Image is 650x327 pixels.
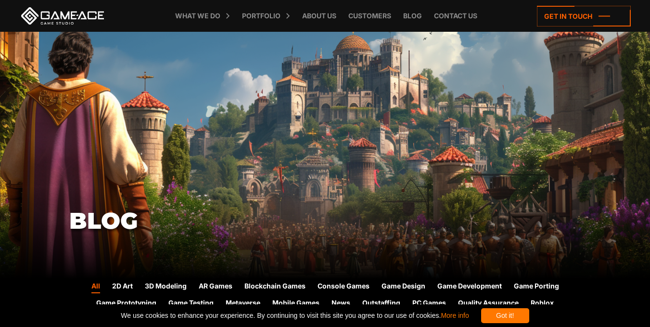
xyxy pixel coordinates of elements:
[96,298,156,310] a: Game Prototyping
[331,298,350,310] a: News
[91,281,100,293] a: All
[441,312,469,319] a: More info
[481,308,529,323] div: Got it!
[437,281,502,293] a: Game Development
[362,298,400,310] a: Outstaffing
[318,281,370,293] a: Console Games
[69,208,582,233] h1: Blog
[145,281,187,293] a: 3D Modeling
[168,298,214,310] a: Game Testing
[226,298,260,310] a: Metaverse
[458,298,519,310] a: Quality Assurance
[382,281,425,293] a: Game Design
[112,281,133,293] a: 2D Art
[514,281,559,293] a: Game Porting
[531,298,554,310] a: Roblox
[412,298,446,310] a: PC Games
[199,281,232,293] a: AR Games
[121,308,469,323] span: We use cookies to enhance your experience. By continuing to visit this site you agree to our use ...
[272,298,319,310] a: Mobile Games
[244,281,306,293] a: Blockchain Games
[537,6,631,26] a: Get in touch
